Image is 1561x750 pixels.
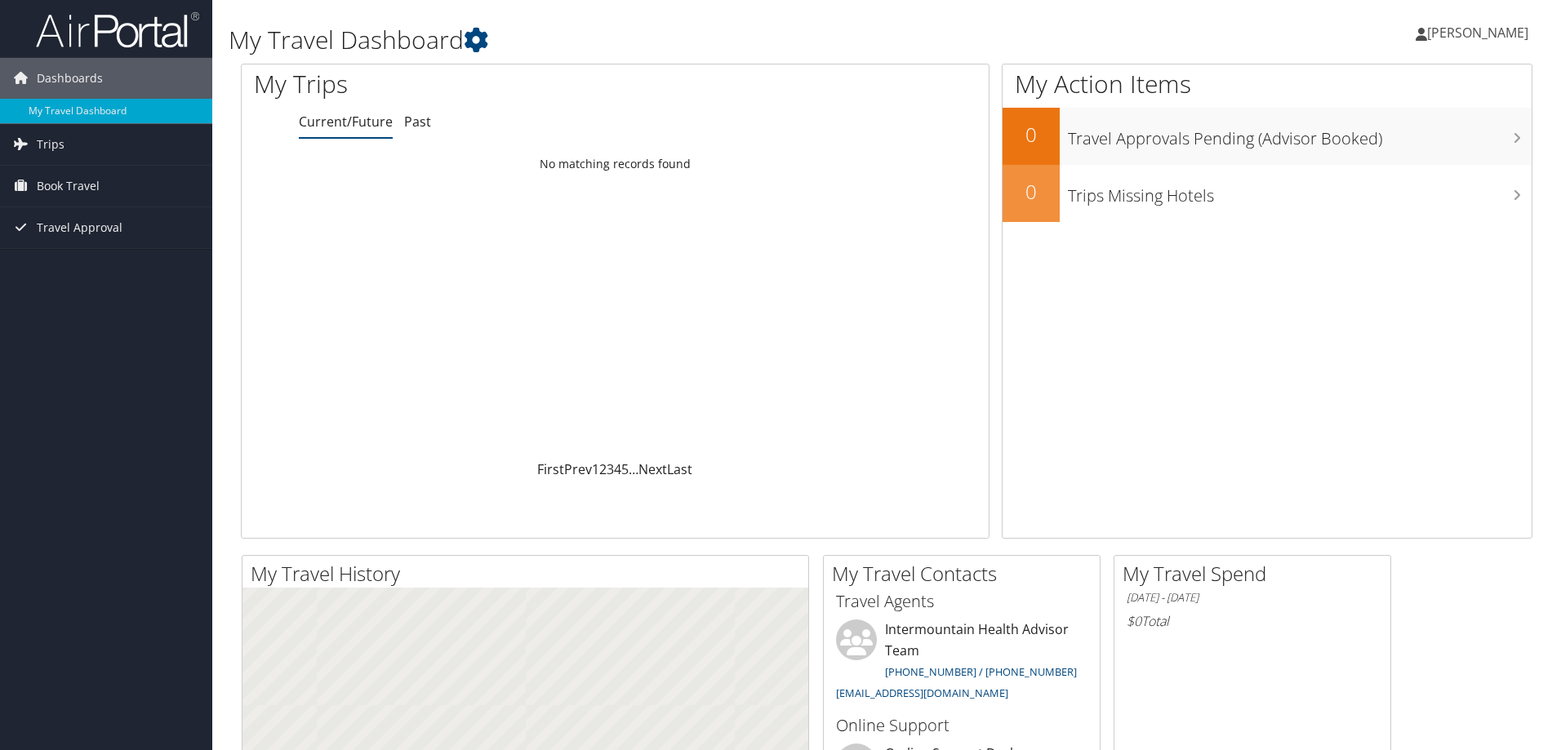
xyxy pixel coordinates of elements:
[667,460,692,478] a: Last
[36,11,199,49] img: airportal-logo.png
[836,714,1087,737] h3: Online Support
[37,207,122,248] span: Travel Approval
[242,149,989,179] td: No matching records found
[537,460,564,478] a: First
[836,590,1087,613] h3: Travel Agents
[1068,176,1532,207] h3: Trips Missing Hotels
[614,460,621,478] a: 4
[1127,612,1141,630] span: $0
[1068,119,1532,150] h3: Travel Approvals Pending (Advisor Booked)
[1427,24,1528,42] span: [PERSON_NAME]
[1003,178,1060,206] h2: 0
[229,23,1106,57] h1: My Travel Dashboard
[1127,612,1378,630] h6: Total
[1003,108,1532,165] a: 0Travel Approvals Pending (Advisor Booked)
[1003,121,1060,149] h2: 0
[1003,165,1532,222] a: 0Trips Missing Hotels
[621,460,629,478] a: 5
[404,113,431,131] a: Past
[836,686,1008,700] a: [EMAIL_ADDRESS][DOMAIN_NAME]
[37,124,64,165] span: Trips
[885,664,1077,679] a: [PHONE_NUMBER] / [PHONE_NUMBER]
[592,460,599,478] a: 1
[828,619,1096,707] li: Intermountain Health Advisor Team
[1123,560,1390,588] h2: My Travel Spend
[564,460,592,478] a: Prev
[1127,590,1378,606] h6: [DATE] - [DATE]
[629,460,638,478] span: …
[37,166,100,206] span: Book Travel
[638,460,667,478] a: Next
[299,113,393,131] a: Current/Future
[832,560,1100,588] h2: My Travel Contacts
[251,560,808,588] h2: My Travel History
[1416,8,1545,57] a: [PERSON_NAME]
[1003,67,1532,101] h1: My Action Items
[599,460,607,478] a: 2
[254,67,665,101] h1: My Trips
[37,58,103,99] span: Dashboards
[607,460,614,478] a: 3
